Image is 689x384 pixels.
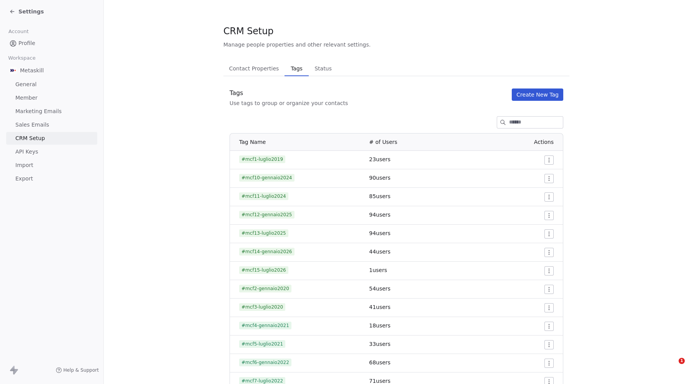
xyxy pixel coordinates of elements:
a: Profile [6,37,97,50]
a: CRM Setup [6,132,97,145]
span: 23 users [369,156,391,162]
span: Settings [18,8,44,15]
span: 85 users [369,193,391,199]
span: Import [15,161,33,169]
span: General [15,80,37,88]
span: Marketing Emails [15,107,62,115]
span: Sales Emails [15,121,49,129]
span: 1 users [369,267,387,273]
a: Member [6,92,97,104]
span: #mcf5-luglio2021 [239,340,285,348]
span: 68 users [369,359,391,366]
span: 1 [679,358,685,364]
span: Help & Support [63,367,99,373]
a: Marketing Emails [6,105,97,118]
span: 44 users [369,249,391,255]
span: Status [311,63,335,74]
span: Export [15,175,33,183]
span: #mcf12-gennaio2025 [239,211,295,219]
a: Settings [9,8,44,15]
span: #mcf13-luglio2025 [239,229,288,237]
span: 54 users [369,285,391,292]
span: CRM Setup [15,134,45,142]
span: #mcf10-gennaio2024 [239,174,295,182]
img: AVATAR%20METASKILL%20-%20Colori%20Positivo.png [9,67,17,74]
span: 94 users [369,230,391,236]
span: Workspace [5,52,39,64]
span: #mcf3-luglio2020 [239,303,285,311]
span: Tag Name [239,139,266,145]
button: Create New Tag [512,88,563,101]
span: #mcf2-gennaio2020 [239,285,291,292]
span: #mcf6-gennaio2022 [239,359,291,366]
span: #mcf1-luglio2019 [239,155,285,163]
span: API Keys [15,148,38,156]
span: 90 users [369,175,391,181]
span: Tags [288,63,305,74]
span: Account [5,26,32,37]
span: #mcf14-gennaio2026 [239,248,295,255]
span: #mcf11-luglio2024 [239,192,288,200]
span: Member [15,94,38,102]
span: 33 users [369,341,391,347]
a: Import [6,159,97,172]
span: #mcf15-luglio2026 [239,266,288,274]
div: Use tags to group or organize your contacts [230,99,348,107]
span: Actions [534,139,554,145]
span: Metaskill [20,67,44,74]
iframe: Intercom live chat [663,358,681,376]
a: Sales Emails [6,119,97,131]
span: #mcf4-gennaio2021 [239,322,291,329]
a: API Keys [6,145,97,158]
a: General [6,78,97,91]
span: 71 users [369,378,391,384]
span: 41 users [369,304,391,310]
a: Export [6,172,97,185]
span: 94 users [369,212,391,218]
span: Profile [18,39,35,47]
span: 18 users [369,322,391,329]
span: CRM Setup [223,25,273,37]
span: Manage people properties and other relevant settings. [223,41,371,48]
a: Help & Support [56,367,99,373]
span: Contact Properties [226,63,282,74]
span: # of Users [369,139,397,145]
div: Tags [230,88,348,98]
